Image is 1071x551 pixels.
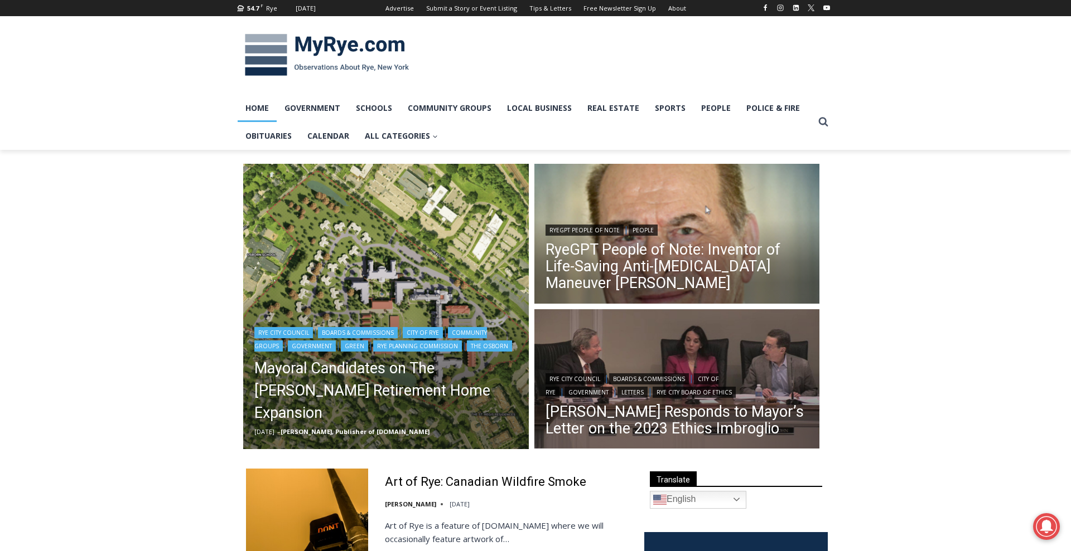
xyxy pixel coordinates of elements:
[693,94,739,122] a: People
[403,327,443,338] a: City of Rye
[296,3,316,13] div: [DATE]
[759,1,772,14] a: Facebook
[820,1,833,14] a: YouTube
[260,2,263,8] span: F
[609,373,689,384] a: Boards & Commissions
[546,241,809,291] a: RyeGPT People of Note: Inventor of Life-Saving Anti-[MEDICAL_DATA] Maneuver [PERSON_NAME]
[565,387,612,398] a: Government
[629,225,658,236] a: People
[650,491,746,509] a: English
[804,1,818,14] a: X
[617,387,648,398] a: Letters
[546,373,604,384] a: Rye City Council
[647,94,693,122] a: Sports
[789,1,803,14] a: Linkedin
[238,94,813,150] nav: Primary Navigation
[653,493,667,506] img: en
[534,164,820,306] img: (PHOTO: Inventor of Life-Saving Anti-Choking Maneuver Dr. Henry Heimlich. Source: Henry J. Heimli...
[300,122,357,150] a: Calendar
[254,327,313,338] a: Rye City Council
[385,474,586,490] a: Art of Rye: Canadian Wildfire Smoke
[546,371,809,398] div: | | | | |
[400,94,499,122] a: Community Groups
[254,357,518,424] a: Mayoral Candidates on The [PERSON_NAME] Retirement Home Expansion
[238,26,416,84] img: MyRye.com
[534,309,820,452] img: (PHOTO: Councilmembers Bill Henderson, Julie Souza and Mayor Josh Cohn during the City Council me...
[534,309,820,452] a: Read More Henderson Responds to Mayor’s Letter on the 2023 Ethics Imbroglio
[238,94,277,122] a: Home
[341,340,368,352] a: Green
[288,340,336,352] a: Government
[243,164,529,449] img: (PHOTO: Illustrative plan of The Osborn's proposed site plan from the July 10, 2025 planning comm...
[467,340,512,352] a: The Osborn
[653,387,736,398] a: Rye City Board of Ethics
[277,427,281,436] span: –
[650,471,697,486] span: Translate
[739,94,808,122] a: Police & Fire
[247,4,259,12] span: 54.7
[546,225,624,236] a: RyeGPT People of Note
[499,94,580,122] a: Local Business
[357,122,446,150] button: Child menu of All Categories
[813,112,833,132] button: View Search Form
[281,427,430,436] a: [PERSON_NAME], Publisher of [DOMAIN_NAME]
[318,327,398,338] a: Boards & Commissions
[774,1,787,14] a: Instagram
[534,164,820,306] a: Read More RyeGPT People of Note: Inventor of Life-Saving Anti-Choking Maneuver Dr. Henry Heimlich
[546,222,809,236] div: |
[450,500,470,508] time: [DATE]
[546,373,718,398] a: City of Rye
[385,500,436,508] a: [PERSON_NAME]
[254,427,274,436] time: [DATE]
[385,519,630,545] p: Art of Rye is a feature of [DOMAIN_NAME] where we will occasionally feature artwork of…
[373,340,462,352] a: Rye Planning Commission
[238,122,300,150] a: Obituaries
[546,403,809,437] a: [PERSON_NAME] Responds to Mayor’s Letter on the 2023 Ethics Imbroglio
[348,94,400,122] a: Schools
[266,3,277,13] div: Rye
[254,325,518,352] div: | | | | | | |
[243,164,529,449] a: Read More Mayoral Candidates on The Osborn Retirement Home Expansion
[277,94,348,122] a: Government
[580,94,647,122] a: Real Estate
